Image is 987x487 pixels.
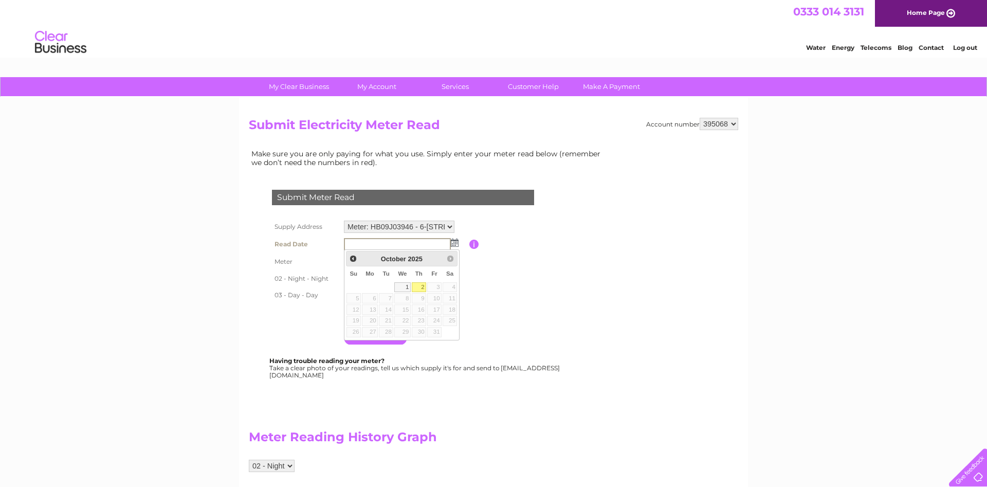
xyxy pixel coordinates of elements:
[269,218,341,236] th: Supply Address
[451,239,459,247] img: ...
[257,77,341,96] a: My Clear Business
[793,5,864,18] a: 0333 014 3131
[446,270,453,277] span: Saturday
[412,282,426,293] a: 2
[898,44,912,51] a: Blog
[365,270,374,277] span: Monday
[919,44,944,51] a: Contact
[415,270,423,277] span: Thursday
[491,77,576,96] a: Customer Help
[251,6,737,50] div: Clear Business is a trading name of Verastar Limited (registered in [GEOGRAPHIC_DATA] No. 3667643...
[34,27,87,58] img: logo.png
[269,270,341,287] th: 02 - Night - Night
[249,118,738,137] h2: Submit Electricity Meter Read
[398,270,407,277] span: Wednesday
[269,253,341,270] th: Meter
[381,255,406,263] span: October
[569,77,654,96] a: Make A Payment
[341,303,469,323] td: Are you sure the read you have entered is correct?
[861,44,891,51] a: Telecoms
[249,430,609,449] h2: Meter Reading History Graph
[269,287,341,303] th: 03 - Day - Day
[350,270,357,277] span: Sunday
[431,270,437,277] span: Friday
[469,240,479,249] input: Information
[348,252,359,264] a: Prev
[832,44,854,51] a: Energy
[953,44,977,51] a: Log out
[806,44,826,51] a: Water
[249,147,609,169] td: Make sure you are only paying for what you use. Simply enter your meter read below (remember we d...
[408,255,422,263] span: 2025
[349,255,357,263] span: Prev
[646,118,738,130] div: Account number
[269,236,341,253] th: Read Date
[335,77,419,96] a: My Account
[269,357,385,365] b: Having trouble reading your meter?
[413,77,498,96] a: Services
[394,282,411,293] a: 1
[272,190,534,205] div: Submit Meter Read
[269,357,561,378] div: Take a clear photo of your readings, tell us which supply it's for and send to [EMAIL_ADDRESS][DO...
[382,270,389,277] span: Tuesday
